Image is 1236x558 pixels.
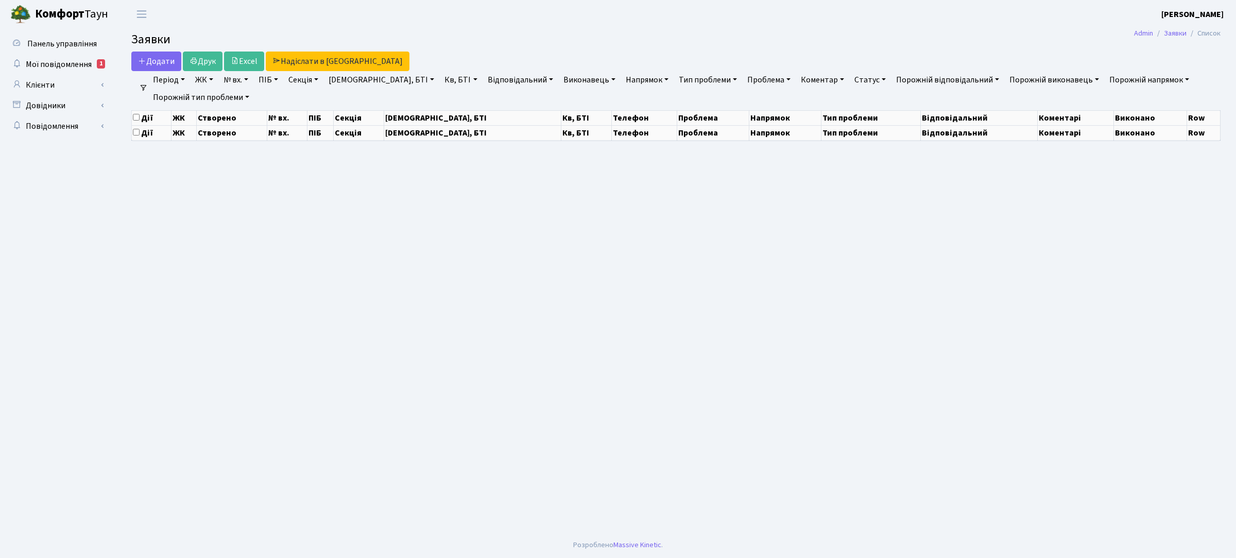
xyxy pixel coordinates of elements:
[675,71,741,89] a: Тип проблеми
[5,75,108,95] a: Клієнти
[149,89,253,106] a: Порожній тип проблеми
[1161,8,1224,21] a: [PERSON_NAME]
[611,110,677,125] th: Телефон
[27,38,97,49] span: Панель управління
[5,33,108,54] a: Панель управління
[10,4,31,25] img: logo.png
[197,110,267,125] th: Створено
[1114,110,1187,125] th: Виконано
[573,539,663,551] div: Розроблено .
[1038,110,1114,125] th: Коментарі
[440,71,481,89] a: Кв, БТІ
[611,125,677,140] th: Телефон
[35,6,108,23] span: Таун
[749,125,821,140] th: Напрямок
[561,125,611,140] th: Кв, БТІ
[1038,125,1114,140] th: Коментарі
[334,125,384,140] th: Секція
[749,110,821,125] th: Напрямок
[171,110,196,125] th: ЖК
[35,6,84,22] b: Комфорт
[131,52,181,71] a: Додати
[219,71,252,89] a: № вх.
[622,71,673,89] a: Напрямок
[921,110,1038,125] th: Відповідальний
[1161,9,1224,20] b: [PERSON_NAME]
[1187,28,1221,39] li: Список
[5,116,108,137] a: Повідомлення
[183,52,222,71] a: Друк
[821,125,921,140] th: Тип проблеми
[97,59,105,69] div: 1
[1005,71,1103,89] a: Порожній виконавець
[131,30,170,48] span: Заявки
[1114,125,1187,140] th: Виконано
[132,125,171,140] th: Дії
[224,52,264,71] a: Excel
[743,71,795,89] a: Проблема
[850,71,890,89] a: Статус
[892,71,1003,89] a: Порожній відповідальний
[384,110,561,125] th: [DEMOGRAPHIC_DATA], БТІ
[484,71,557,89] a: Відповідальний
[1164,28,1187,39] a: Заявки
[26,59,92,70] span: Мої повідомлення
[821,110,921,125] th: Тип проблеми
[334,110,384,125] th: Секція
[284,71,322,89] a: Секція
[197,125,267,140] th: Створено
[266,52,409,71] a: Надіслати в [GEOGRAPHIC_DATA]
[677,110,749,125] th: Проблема
[171,125,196,140] th: ЖК
[132,110,171,125] th: Дії
[267,125,307,140] th: № вх.
[1119,23,1236,44] nav: breadcrumb
[254,71,282,89] a: ПІБ
[149,71,189,89] a: Період
[677,125,749,140] th: Проблема
[267,110,307,125] th: № вх.
[129,6,154,23] button: Переключити навігацію
[559,71,620,89] a: Виконавець
[1187,125,1221,140] th: Row
[1134,28,1153,39] a: Admin
[1187,110,1221,125] th: Row
[797,71,848,89] a: Коментар
[191,71,217,89] a: ЖК
[307,110,334,125] th: ПІБ
[613,539,661,550] a: Massive Kinetic
[1105,71,1193,89] a: Порожній напрямок
[138,56,175,67] span: Додати
[921,125,1038,140] th: Відповідальний
[324,71,438,89] a: [DEMOGRAPHIC_DATA], БТІ
[5,54,108,75] a: Мої повідомлення1
[5,95,108,116] a: Довідники
[384,125,561,140] th: [DEMOGRAPHIC_DATA], БТІ
[307,125,334,140] th: ПІБ
[561,110,611,125] th: Кв, БТІ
